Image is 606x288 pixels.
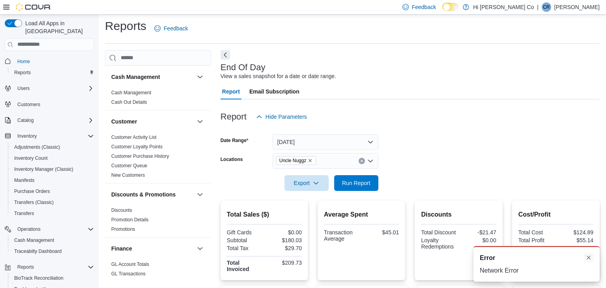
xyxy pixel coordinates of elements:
[518,210,593,219] h2: Cost/Profit
[518,237,554,243] div: Total Profit
[111,245,194,252] button: Finance
[11,165,94,174] span: Inventory Manager (Classic)
[8,186,97,197] button: Purchase Orders
[105,133,211,183] div: Customer
[11,209,94,218] span: Transfers
[324,229,360,242] div: Transaction Average
[2,83,97,94] button: Users
[111,271,146,277] span: GL Transactions
[442,3,459,11] input: Dark Mode
[111,163,147,168] a: Customer Queue
[111,207,132,213] span: Discounts
[266,237,302,243] div: $180.03
[460,229,496,236] div: -$21.47
[284,175,329,191] button: Export
[11,198,57,207] a: Transfers (Classic)
[11,68,94,77] span: Reports
[14,224,44,234] button: Operations
[111,118,194,125] button: Customer
[17,101,40,108] span: Customers
[11,198,94,207] span: Transfers (Classic)
[164,24,188,32] span: Feedback
[253,109,310,125] button: Hide Parameters
[195,117,205,126] button: Customer
[2,115,97,126] button: Catalog
[273,134,378,150] button: [DATE]
[14,166,73,172] span: Inventory Manager (Classic)
[8,164,97,175] button: Inventory Manager (Classic)
[221,112,247,122] h3: Report
[17,117,34,123] span: Catalog
[111,191,176,198] h3: Discounts & Promotions
[11,187,53,196] a: Purchase Orders
[227,260,249,272] strong: Total Invoiced
[308,158,312,163] button: Remove Uncle Nuggz from selection in this group
[111,73,194,81] button: Cash Management
[111,99,147,105] a: Cash Out Details
[227,245,263,251] div: Total Tax
[266,229,302,236] div: $0.00
[105,88,211,110] div: Cash Management
[14,262,94,272] span: Reports
[11,209,37,218] a: Transfers
[111,73,160,81] h3: Cash Management
[460,237,496,243] div: $0.00
[2,224,97,235] button: Operations
[279,157,307,165] span: Uncle Nuggz
[222,84,240,99] span: Report
[542,2,551,12] div: Chris Reves
[111,118,137,125] h3: Customer
[289,175,324,191] span: Export
[14,155,48,161] span: Inventory Count
[11,142,94,152] span: Adjustments (Classic)
[14,275,64,281] span: BioTrack Reconciliation
[111,217,149,223] a: Promotion Details
[17,133,37,139] span: Inventory
[111,261,149,267] span: GL Account Totals
[8,142,97,153] button: Adjustments (Classic)
[2,99,97,110] button: Customers
[557,237,593,243] div: $55.14
[16,3,51,11] img: Cova
[11,236,94,245] span: Cash Management
[11,247,94,256] span: Traceabilty Dashboard
[266,260,302,266] div: $209.73
[14,131,40,141] button: Inventory
[2,56,97,67] button: Home
[14,262,37,272] button: Reports
[111,208,132,213] a: Discounts
[8,153,97,164] button: Inventory Count
[2,262,97,273] button: Reports
[17,58,30,65] span: Home
[266,113,307,121] span: Hide Parameters
[412,3,436,11] span: Feedback
[111,262,149,267] a: GL Account Totals
[111,172,145,178] a: New Customers
[421,210,496,219] h2: Discounts
[17,226,41,232] span: Operations
[111,153,169,159] a: Customer Purchase History
[367,158,374,164] button: Open list of options
[557,229,593,236] div: $124.89
[543,2,550,12] span: CR
[518,229,554,236] div: Total Cost
[105,206,211,237] div: Discounts & Promotions
[359,158,365,164] button: Clear input
[334,175,378,191] button: Run Report
[151,21,191,36] a: Feedback
[14,237,54,243] span: Cash Management
[8,175,97,186] button: Manifests
[111,90,151,96] span: Cash Management
[14,84,94,93] span: Users
[14,116,37,125] button: Catalog
[221,50,230,60] button: Next
[324,210,399,219] h2: Average Spent
[111,144,163,150] a: Customer Loyalty Points
[537,2,539,12] p: |
[195,72,205,82] button: Cash Management
[11,176,94,185] span: Manifests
